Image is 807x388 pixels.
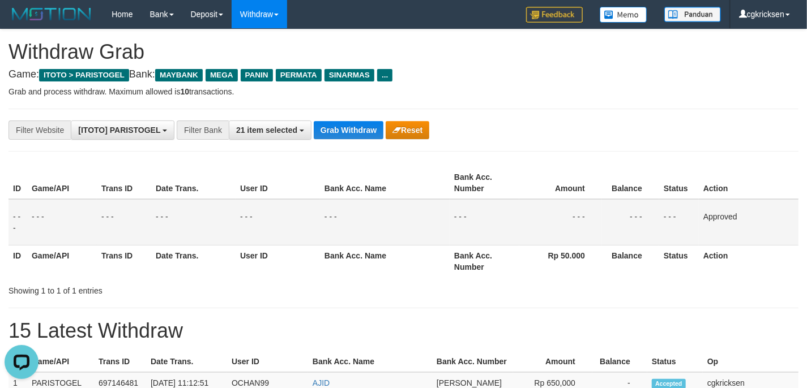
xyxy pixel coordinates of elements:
th: Amount [513,351,592,372]
img: Feedback.jpg [526,7,583,23]
span: PANIN [241,69,273,81]
td: - - - [8,199,27,245]
td: - - - [236,199,320,245]
button: Reset [386,121,429,139]
h4: Game: Bank: [8,69,799,80]
div: Filter Website [8,120,71,140]
th: Bank Acc. Number [450,167,519,199]
th: Bank Acc. Number [450,245,519,277]
button: Grab Withdraw [314,121,383,139]
th: User ID [227,351,308,372]
td: - - - [450,199,519,245]
div: Showing 1 to 1 of 1 entries [8,281,328,296]
th: Bank Acc. Name [320,167,450,199]
span: [PERSON_NAME] [437,378,502,387]
td: - - - [519,199,602,245]
th: Date Trans. [151,167,236,199]
td: - - - [97,199,151,245]
p: Grab and process withdraw. Maximum allowed is transactions. [8,86,799,97]
img: panduan.png [664,7,721,22]
td: - - - [659,199,699,245]
th: Action [699,245,799,277]
td: Approved [699,199,799,245]
th: Status [647,351,703,372]
th: Balance [592,351,647,372]
th: Rp 50.000 [519,245,602,277]
th: Balance [602,167,659,199]
td: - - - [151,199,236,245]
a: AJID [313,378,330,387]
img: MOTION_logo.png [8,6,95,23]
th: Status [659,167,699,199]
div: Filter Bank [177,120,229,140]
th: ID [8,167,27,199]
th: Op [703,351,799,372]
h1: 15 Latest Withdraw [8,320,799,342]
th: Status [659,245,699,277]
th: Date Trans. [146,351,227,372]
td: - - - [27,199,97,245]
span: MAYBANK [155,69,203,81]
th: ID [8,245,27,277]
th: Trans ID [94,351,146,372]
th: Bank Acc. Name [320,245,450,277]
td: - - - [320,199,450,245]
h1: Withdraw Grab [8,41,799,63]
th: Date Trans. [151,245,236,277]
th: User ID [236,167,320,199]
td: - - - [602,199,659,245]
span: 21 item selected [236,126,297,135]
span: ITOTO > PARISTOGEL [39,69,129,81]
th: Trans ID [97,167,151,199]
button: [ITOTO] PARISTOGEL [71,120,174,140]
th: Game/API [27,351,94,372]
th: Game/API [27,245,97,277]
th: Amount [519,167,602,199]
img: Button%20Memo.svg [600,7,647,23]
strong: 10 [180,87,189,96]
span: PERMATA [276,69,322,81]
th: Bank Acc. Name [308,351,432,372]
span: ... [377,69,392,81]
span: SINARMAS [324,69,374,81]
button: Open LiveChat chat widget [5,5,39,38]
button: 21 item selected [229,120,311,140]
th: Trans ID [97,245,151,277]
span: MEGA [206,69,238,81]
th: Action [699,167,799,199]
th: Bank Acc. Number [432,351,513,372]
span: [ITOTO] PARISTOGEL [78,126,160,135]
th: Game/API [27,167,97,199]
th: Balance [602,245,659,277]
th: User ID [236,245,320,277]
